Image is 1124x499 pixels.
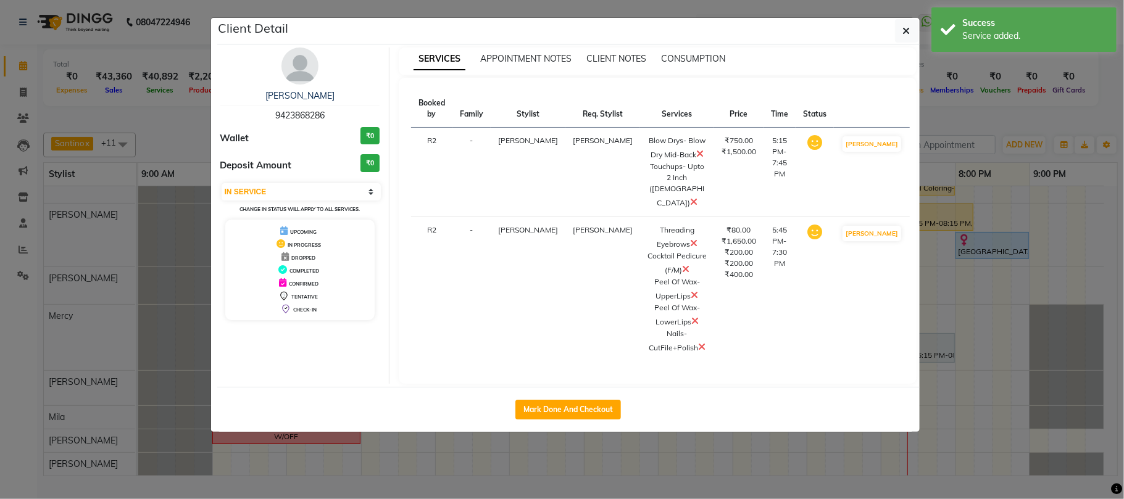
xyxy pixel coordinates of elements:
[290,229,317,235] span: UPCOMING
[498,225,558,234] span: [PERSON_NAME]
[565,90,640,128] th: Req. Stylist
[722,236,756,247] div: ₹1,650.00
[411,128,452,217] td: R2
[722,225,756,236] div: ₹80.00
[498,136,558,145] span: [PERSON_NAME]
[265,90,335,101] a: [PERSON_NAME]
[491,90,565,128] th: Stylist
[360,127,380,145] h3: ₹0
[411,90,452,128] th: Booked by
[647,161,707,209] div: Touchups- Upto 2 Inch ([DEMOGRAPHIC_DATA])
[796,90,834,128] th: Status
[640,90,714,128] th: Services
[452,90,491,128] th: Family
[647,135,707,161] div: Blow Drys- Blow Dry Mid-Back
[573,136,633,145] span: [PERSON_NAME]
[647,225,707,250] div: Threading Eyebrows
[480,53,572,64] span: APPOINTMENT NOTES
[275,110,325,121] span: 9423868286
[220,159,292,173] span: Deposit Amount
[293,307,317,313] span: CHECK-IN
[647,328,707,354] div: Nails- CutFile+Polish
[962,30,1107,43] div: Service added.
[239,206,360,212] small: Change in status will apply to all services.
[586,53,646,64] span: CLIENT NOTES
[843,136,901,152] button: [PERSON_NAME]
[289,281,318,287] span: CONFIRMED
[414,48,465,70] span: SERVICES
[647,276,707,302] div: Peel Of Wax- UpperLips
[220,131,249,146] span: Wallet
[288,242,321,248] span: IN PROGRESS
[661,53,725,64] span: CONSUMPTION
[843,226,901,241] button: [PERSON_NAME]
[647,302,707,328] div: Peel Of Wax- LowerLips
[281,47,318,85] img: avatar
[764,128,796,217] td: 5:15 PM-7:45 PM
[289,268,319,274] span: COMPLETED
[722,135,756,146] div: ₹750.00
[764,90,796,128] th: Time
[411,217,452,362] td: R2
[219,19,289,38] h5: Client Detail
[647,250,707,276] div: Cocktail Pedicure (F/M)
[714,90,764,128] th: Price
[291,255,315,261] span: DROPPED
[962,17,1107,30] div: Success
[515,400,621,419] button: Mark Done And Checkout
[452,217,491,362] td: -
[722,146,756,157] div: ₹1,500.00
[722,269,756,280] div: ₹400.00
[360,154,380,172] h3: ₹0
[291,294,318,300] span: TENTATIVE
[573,225,633,234] span: [PERSON_NAME]
[722,247,756,258] div: ₹200.00
[764,217,796,362] td: 5:45 PM-7:30 PM
[722,258,756,269] div: ₹200.00
[452,128,491,217] td: -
